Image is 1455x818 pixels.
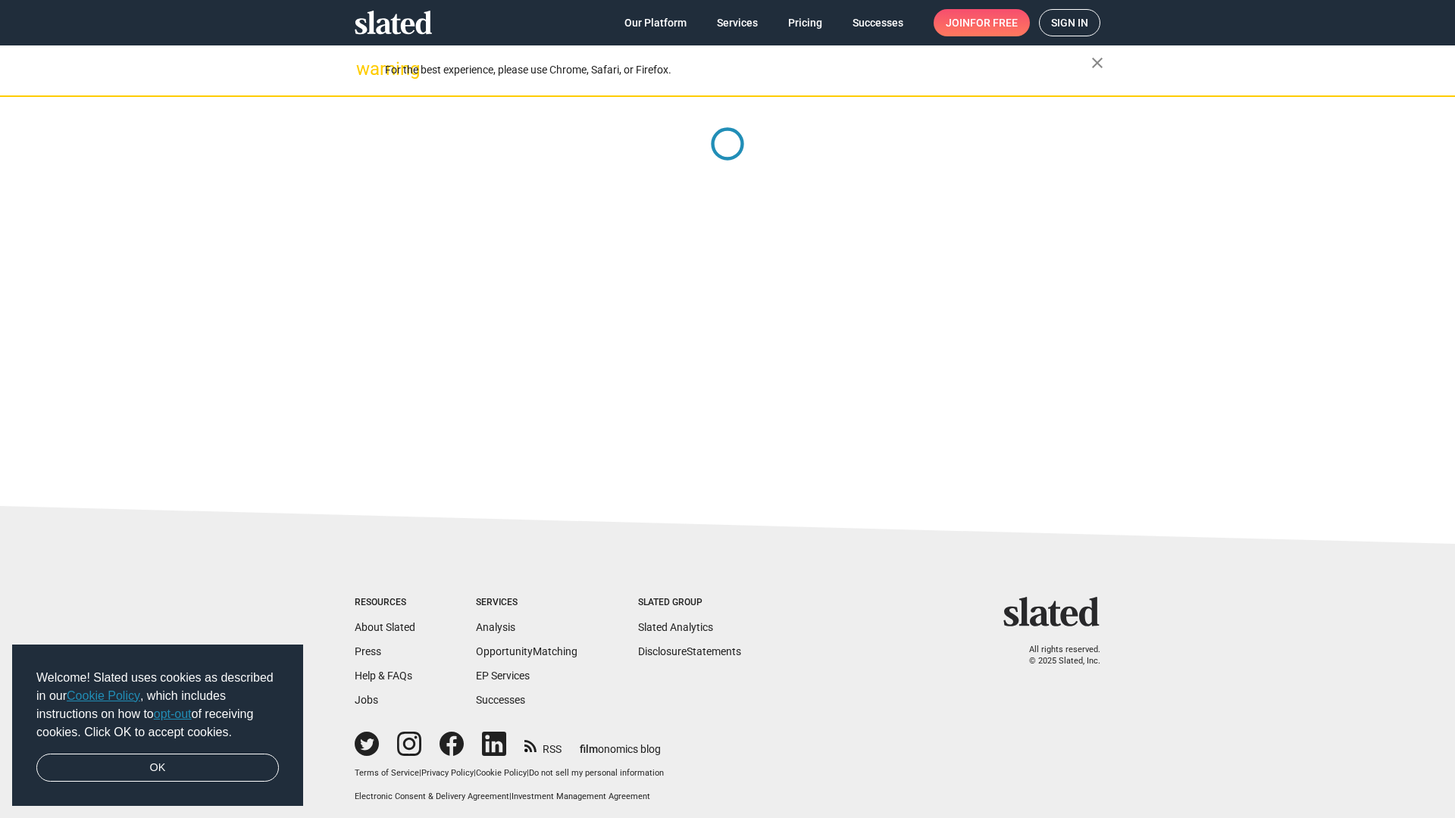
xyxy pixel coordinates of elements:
[612,9,699,36] a: Our Platform
[638,597,741,609] div: Slated Group
[476,670,530,682] a: EP Services
[154,707,192,720] a: opt-out
[476,694,525,706] a: Successes
[705,9,770,36] a: Services
[946,9,1018,36] span: Join
[67,689,140,702] a: Cookie Policy
[355,694,378,706] a: Jobs
[355,670,412,682] a: Help & FAQs
[419,768,421,778] span: |
[580,730,661,757] a: filmonomics blog
[853,9,903,36] span: Successes
[717,9,758,36] span: Services
[1051,10,1088,36] span: Sign in
[421,768,474,778] a: Privacy Policy
[624,9,687,36] span: Our Platform
[36,669,279,742] span: Welcome! Slated uses cookies as described in our , which includes instructions on how to of recei...
[638,621,713,633] a: Slated Analytics
[788,9,822,36] span: Pricing
[36,754,279,782] a: dismiss cookie message
[527,768,529,778] span: |
[509,791,512,801] span: |
[529,768,664,779] button: Do not sell my personal information
[476,645,577,657] a: OpportunityMatching
[476,597,577,609] div: Services
[385,60,1091,80] div: For the best experience, please use Chrome, Safari, or Firefox.
[356,60,374,78] mat-icon: warning
[970,9,1018,36] span: for free
[355,621,415,633] a: About Slated
[1039,9,1100,36] a: Sign in
[1088,54,1106,72] mat-icon: close
[476,621,515,633] a: Analysis
[476,768,527,778] a: Cookie Policy
[512,791,650,801] a: Investment Management Agreement
[355,768,419,778] a: Terms of Service
[580,743,598,755] span: film
[776,9,834,36] a: Pricing
[840,9,915,36] a: Successes
[1013,645,1100,667] p: All rights reserved. © 2025 Slated, Inc.
[355,645,381,657] a: Press
[524,733,562,757] a: RSS
[355,791,509,801] a: Electronic Consent & Delivery Agreement
[638,645,741,657] a: DisclosureStatements
[12,645,303,807] div: cookieconsent
[934,9,1030,36] a: Joinfor free
[474,768,476,778] span: |
[355,597,415,609] div: Resources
